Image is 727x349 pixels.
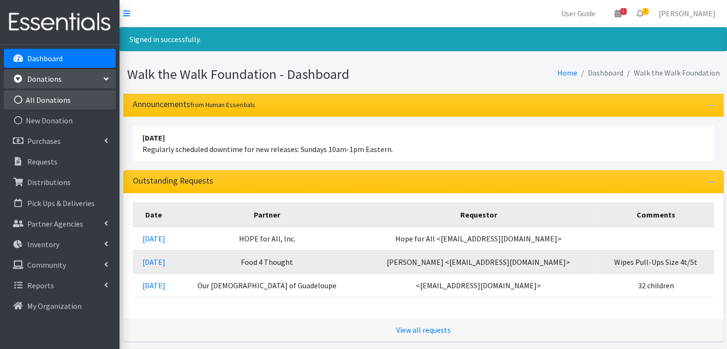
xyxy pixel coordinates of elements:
[142,133,165,142] strong: [DATE]
[620,8,627,15] span: 1
[190,100,255,109] small: from Human Essentials
[4,152,116,171] a: Requests
[133,176,213,186] h3: Outstanding Requests
[629,4,651,23] a: 1
[651,4,723,23] a: [PERSON_NAME]
[27,260,66,270] p: Community
[27,219,83,229] p: Partner Agencies
[27,157,57,166] p: Requests
[598,250,714,273] td: Wipes Pull-Ups Size 4t/5t
[27,54,63,63] p: Dashboard
[4,173,116,192] a: Distributions
[623,66,720,80] li: Walk the Walk Foundation
[557,68,577,77] a: Home
[175,203,359,227] th: Partner
[175,227,359,251] td: HOPE for All, Inc.
[4,131,116,151] a: Purchases
[119,27,727,51] div: Signed in successfully.
[27,240,59,249] p: Inventory
[598,273,714,297] td: 32 children
[27,177,71,187] p: Distributions
[553,4,603,23] a: User Guide
[175,273,359,297] td: Our [DEMOGRAPHIC_DATA] of Guadeloupe
[175,250,359,273] td: Food 4 Thought
[27,281,54,290] p: Reports
[642,8,649,15] span: 1
[142,281,165,290] a: [DATE]
[359,203,598,227] th: Requestor
[27,198,95,208] p: Pick Ups & Deliveries
[4,111,116,130] a: New Donation
[4,255,116,274] a: Community
[598,203,714,227] th: Comments
[4,214,116,233] a: Partner Agencies
[142,234,165,243] a: [DATE]
[577,66,623,80] li: Dashboard
[133,126,714,161] li: Regularly scheduled downtime for new releases: Sundays 10am-1pm Eastern.
[359,227,598,251] td: Hope for All <[EMAIL_ADDRESS][DOMAIN_NAME]>
[27,74,62,84] p: Donations
[27,301,82,311] p: My Organization
[142,257,165,267] a: [DATE]
[4,90,116,109] a: All Donations
[133,203,175,227] th: Date
[4,6,116,38] img: HumanEssentials
[127,66,420,83] h1: Walk the Walk Foundation - Dashboard
[396,325,451,335] a: View all requests
[4,69,116,88] a: Donations
[4,296,116,316] a: My Organization
[4,194,116,213] a: Pick Ups & Deliveries
[133,99,255,109] h3: Announcements
[4,49,116,68] a: Dashboard
[359,273,598,297] td: <[EMAIL_ADDRESS][DOMAIN_NAME]>
[4,276,116,295] a: Reports
[359,250,598,273] td: [PERSON_NAME] <[EMAIL_ADDRESS][DOMAIN_NAME]>
[27,136,61,146] p: Purchases
[4,235,116,254] a: Inventory
[607,4,629,23] a: 1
